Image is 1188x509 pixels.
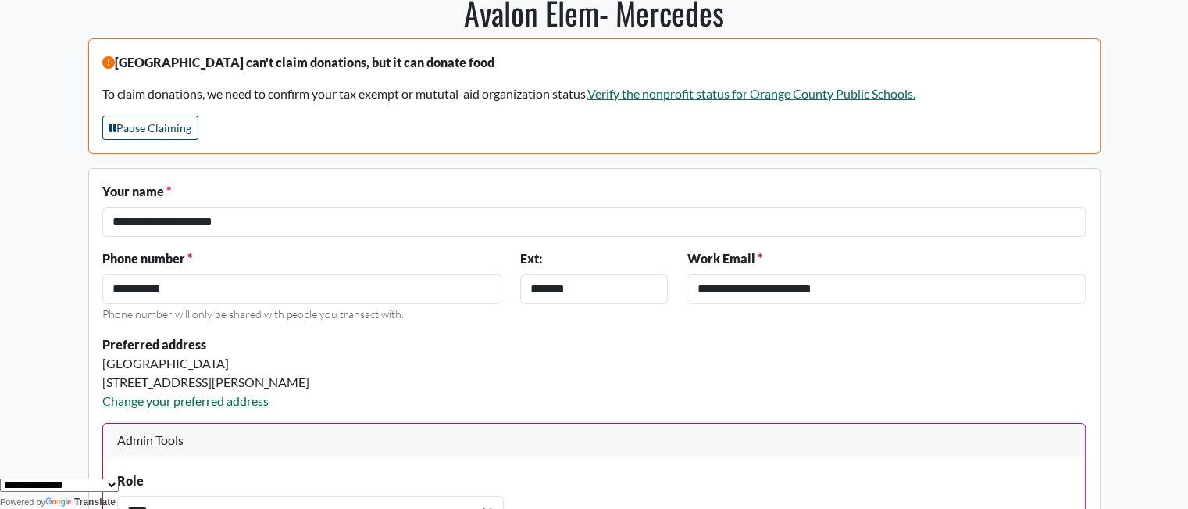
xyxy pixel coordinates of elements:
[102,116,198,140] button: Pause Claiming
[687,249,762,268] label: Work Email
[102,337,206,352] strong: Preferred address
[117,471,144,490] label: Role
[102,53,1086,72] p: [GEOGRAPHIC_DATA] can't claim donations, but it can donate food
[102,249,192,268] label: Phone number
[102,373,668,392] div: [STREET_ADDRESS][PERSON_NAME]
[45,497,74,508] img: Google Translate
[45,496,116,507] a: Translate
[520,249,542,268] label: Ext:
[102,307,404,321] small: Phone number will only be shared with people you transact with.
[102,84,1086,103] p: To claim donations, we need to confirm your tax exempt or mututal-aid organization status.
[102,393,269,408] a: Change your preferred address
[102,354,668,373] div: [GEOGRAPHIC_DATA]
[587,86,915,101] a: Verify the nonprofit status for Orange County Public Schools.
[103,424,1085,457] div: Admin Tools
[102,182,171,201] label: Your name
